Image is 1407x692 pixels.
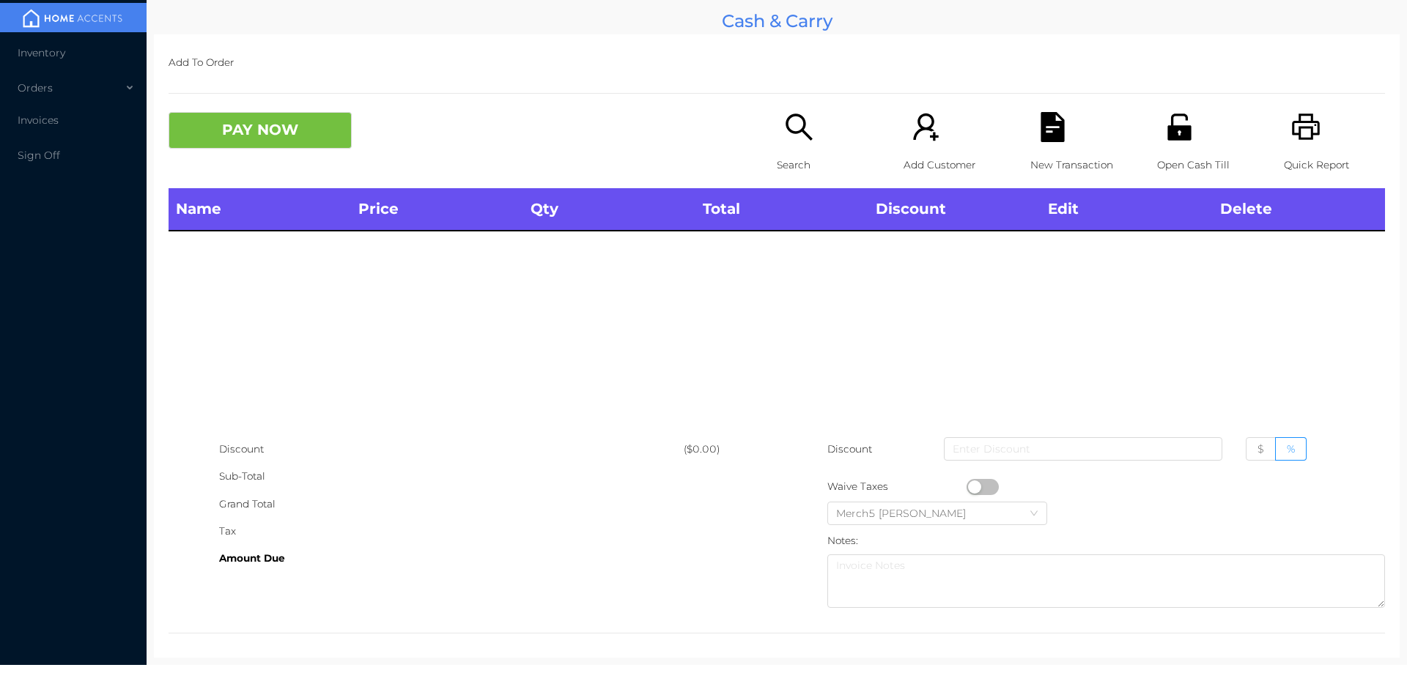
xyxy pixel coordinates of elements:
[169,188,351,231] th: Name
[1030,509,1038,519] i: icon: down
[1038,112,1068,142] i: icon: file-text
[904,152,1005,179] p: Add Customer
[219,436,684,463] div: Discount
[1284,152,1385,179] p: Quick Report
[18,114,59,127] span: Invoices
[695,188,868,231] th: Total
[911,112,941,142] i: icon: user-add
[1258,442,1264,455] span: $
[219,463,684,490] div: Sub-Total
[18,149,60,162] span: Sign Off
[219,545,684,572] div: Amount Due
[944,437,1222,461] input: Enter Discount
[154,7,1400,34] div: Cash & Carry
[1291,112,1321,142] i: icon: printer
[1030,152,1131,179] p: New Transaction
[836,502,981,524] div: Merch5 Lawrence
[18,46,65,59] span: Inventory
[784,112,814,142] i: icon: search
[1213,188,1385,231] th: Delete
[351,188,523,231] th: Price
[684,436,777,463] div: ($0.00)
[1041,188,1213,231] th: Edit
[1157,152,1258,179] p: Open Cash Till
[777,152,878,179] p: Search
[827,436,874,463] p: Discount
[523,188,695,231] th: Qty
[18,7,128,29] img: mainBanner
[1164,112,1194,142] i: icon: unlock
[868,188,1041,231] th: Discount
[219,491,684,518] div: Grand Total
[169,49,1385,76] p: Add To Order
[219,518,684,545] div: Tax
[1287,442,1295,455] span: %
[169,112,352,149] button: PAY NOW
[827,535,858,546] label: Notes:
[827,473,967,500] div: Waive Taxes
